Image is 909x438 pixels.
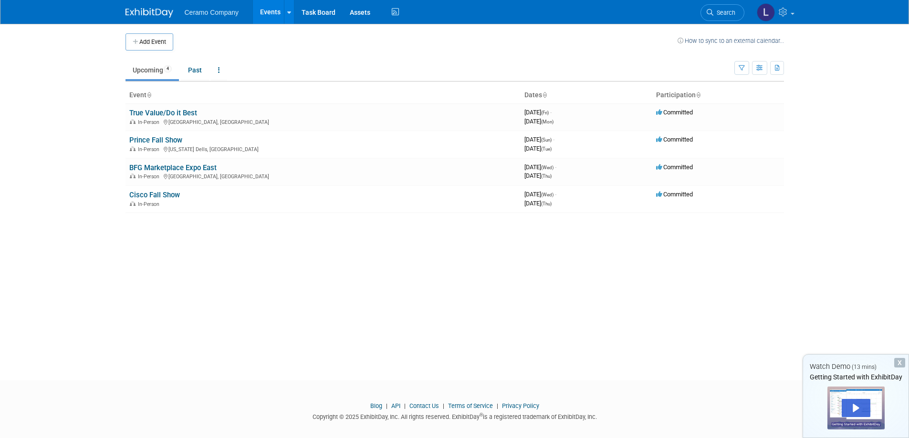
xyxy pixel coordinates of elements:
[542,91,547,99] a: Sort by Start Date
[370,402,382,409] a: Blog
[130,146,136,151] img: In-Person Event
[852,364,877,370] span: (13 mins)
[541,146,552,152] span: (Tue)
[138,173,162,180] span: In-Person
[125,33,173,51] button: Add Event
[555,163,556,171] span: -
[524,163,556,171] span: [DATE]
[656,109,693,116] span: Committed
[541,201,552,206] span: (Thu)
[129,118,517,125] div: [GEOGRAPHIC_DATA], [GEOGRAPHIC_DATA]
[440,402,447,409] span: |
[164,65,172,72] span: 4
[656,191,693,198] span: Committed
[130,119,136,124] img: In-Person Event
[524,200,552,207] span: [DATE]
[541,165,554,170] span: (Wed)
[553,136,554,143] span: -
[138,201,162,207] span: In-Person
[757,3,775,21] img: Lakius Mccoy
[696,91,700,99] a: Sort by Participation Type
[700,4,744,21] a: Search
[524,109,552,116] span: [DATE]
[138,119,162,125] span: In-Person
[402,402,408,409] span: |
[391,402,400,409] a: API
[803,362,909,372] div: Watch Demo
[555,191,556,198] span: -
[541,192,554,197] span: (Wed)
[524,136,554,143] span: [DATE]
[181,61,209,79] a: Past
[138,146,162,153] span: In-Person
[656,136,693,143] span: Committed
[125,61,179,79] a: Upcoming4
[384,402,390,409] span: |
[894,358,905,367] div: Dismiss
[146,91,151,99] a: Sort by Event Name
[842,399,870,417] div: Play
[656,163,693,171] span: Committed
[803,372,909,382] div: Getting Started with ExhibitDay
[524,118,554,125] span: [DATE]
[713,9,735,16] span: Search
[524,191,556,198] span: [DATE]
[541,173,552,179] span: (Thu)
[129,145,517,153] div: [US_STATE] Dells, [GEOGRAPHIC_DATA]
[125,87,521,103] th: Event
[129,163,217,172] a: BFG Marketplace Expo East
[502,402,539,409] a: Privacy Policy
[129,172,517,180] div: [GEOGRAPHIC_DATA], [GEOGRAPHIC_DATA]
[652,87,784,103] th: Participation
[480,412,483,418] sup: ®
[521,87,652,103] th: Dates
[524,145,552,152] span: [DATE]
[185,9,239,16] span: Ceramo Company
[129,191,180,199] a: Cisco Fall Show
[130,201,136,206] img: In-Person Event
[448,402,493,409] a: Terms of Service
[541,110,549,115] span: (Fri)
[678,37,784,44] a: How to sync to an external calendar...
[494,402,501,409] span: |
[524,172,552,179] span: [DATE]
[409,402,439,409] a: Contact Us
[541,119,554,124] span: (Mon)
[129,109,197,117] a: True Value/Do it Best
[125,8,173,18] img: ExhibitDay
[130,173,136,178] img: In-Person Event
[550,109,552,116] span: -
[129,136,182,144] a: Prince Fall Show
[541,137,552,143] span: (Sun)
